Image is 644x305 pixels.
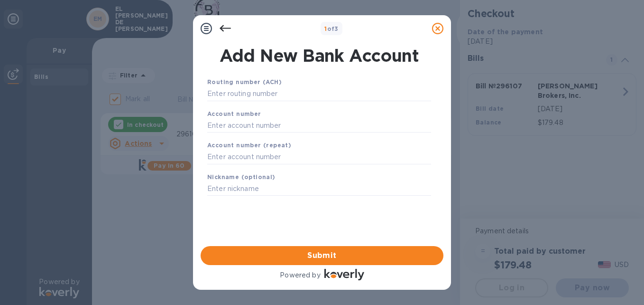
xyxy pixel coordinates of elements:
[280,270,320,280] p: Powered by
[207,78,282,86] b: Routing number (ACH)
[324,269,364,280] img: Logo
[201,246,443,265] button: Submit
[207,110,261,117] b: Account number
[202,46,437,66] h1: Add New Bank Account
[207,118,431,133] input: Enter account number
[207,150,431,164] input: Enter account number
[324,25,327,32] span: 1
[207,87,431,101] input: Enter routing number
[207,173,276,181] b: Nickname (optional)
[207,142,291,149] b: Account number (repeat)
[324,25,339,32] b: of 3
[208,250,436,261] span: Submit
[207,182,431,196] input: Enter nickname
